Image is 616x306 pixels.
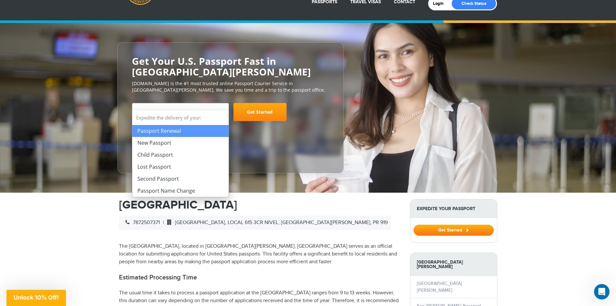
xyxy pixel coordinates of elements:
[414,227,494,232] a: Get Started
[132,161,229,173] li: Lost Passport
[132,110,229,197] li: Expedite the delivery of your:
[132,103,229,121] span: Select Your Service
[137,109,189,116] span: Select Your Service
[132,80,329,93] p: [DOMAIN_NAME] is the #1 most trusted online Passport Courier Service in [GEOGRAPHIC_DATA][PERSON_...
[132,110,229,125] strong: Expedite the delivery of your:
[14,294,59,301] span: Unlock 10% Off!
[417,281,462,293] a: [GEOGRAPHIC_DATA][PERSON_NAME]
[164,220,388,226] span: [GEOGRAPHIC_DATA], LOCAL 615 3CR NIVEL, [GEOGRAPHIC_DATA][PERSON_NAME], PR 919
[410,253,497,276] strong: [GEOGRAPHIC_DATA][PERSON_NAME]
[132,124,329,131] span: Starting at $199 + government fees
[119,243,400,266] p: The [GEOGRAPHIC_DATA], located in [GEOGRAPHIC_DATA][PERSON_NAME], [GEOGRAPHIC_DATA] serves as an ...
[119,216,391,230] div: |
[132,149,229,161] li: Child Passport
[132,173,229,185] li: Second Passport
[433,1,448,6] a: Login
[594,284,610,300] iframe: Intercom live chat
[119,199,400,211] h1: [GEOGRAPHIC_DATA]
[122,220,160,226] span: 7872507371
[132,125,229,137] li: Passport Renewal
[410,199,497,218] strong: Expedite Your Passport
[119,274,400,281] h2: Estimated Processing Time
[6,290,66,306] div: Unlock 10% Off!
[137,106,222,124] span: Select Your Service
[132,137,229,149] li: New Passport
[132,185,229,197] li: Passport Name Change
[414,225,494,236] button: Get Started
[233,103,286,121] a: Get Started
[132,56,329,77] h2: Get Your U.S. Passport Fast in [GEOGRAPHIC_DATA][PERSON_NAME]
